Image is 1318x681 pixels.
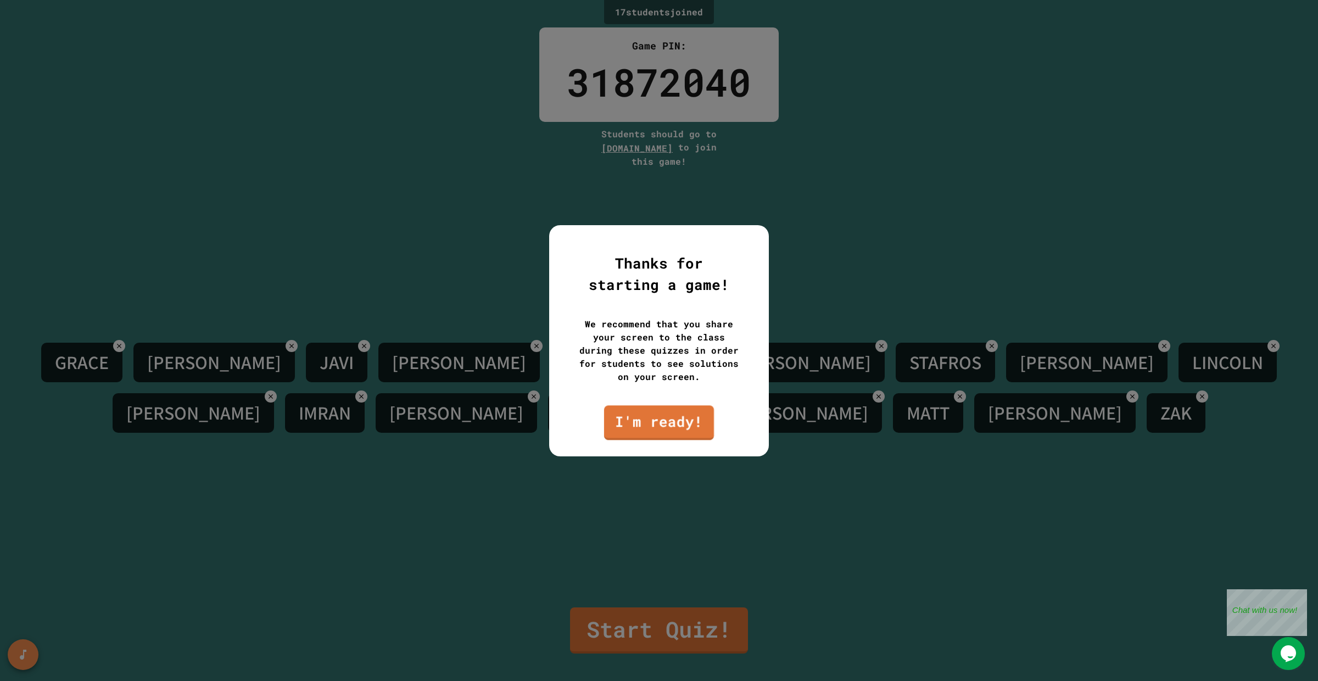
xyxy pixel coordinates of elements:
a: I'm ready! [604,405,714,440]
iframe: chat widget [1272,637,1307,670]
div: We recommend that you share your screen to the class during these quizzes in order for students t... [577,317,741,383]
div: Thanks for starting a game! [577,253,741,295]
iframe: chat widget [1227,589,1307,636]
